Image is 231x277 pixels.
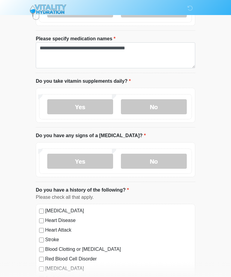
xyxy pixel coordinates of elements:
[39,238,44,242] input: Stroke
[36,194,195,201] div: Please check all that apply.
[36,35,115,42] label: Please specify medication names
[39,228,44,233] input: Heart Attack
[47,154,113,169] label: Yes
[36,132,146,139] label: Do you have any signs of a [MEDICAL_DATA]?
[45,255,192,263] label: Red Blood Cell Disorder
[39,257,44,262] input: Red Blood Cell Disorder
[39,218,44,223] input: Heart Disease
[47,99,113,114] label: Yes
[45,246,192,253] label: Blood Clotting or [MEDICAL_DATA]
[121,99,187,114] label: No
[45,217,192,224] label: Heart Disease
[36,78,131,85] label: Do you take vitamin supplements daily?
[39,266,44,271] input: [MEDICAL_DATA]
[30,5,66,20] img: Vitality Hydration Logo
[45,207,192,214] label: [MEDICAL_DATA]
[45,226,192,234] label: Heart Attack
[39,209,44,214] input: [MEDICAL_DATA]
[36,186,129,194] label: Do you have a history of the following?
[121,154,187,169] label: No
[45,265,192,272] label: [MEDICAL_DATA]
[45,236,192,243] label: Stroke
[39,247,44,252] input: Blood Clotting or [MEDICAL_DATA]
